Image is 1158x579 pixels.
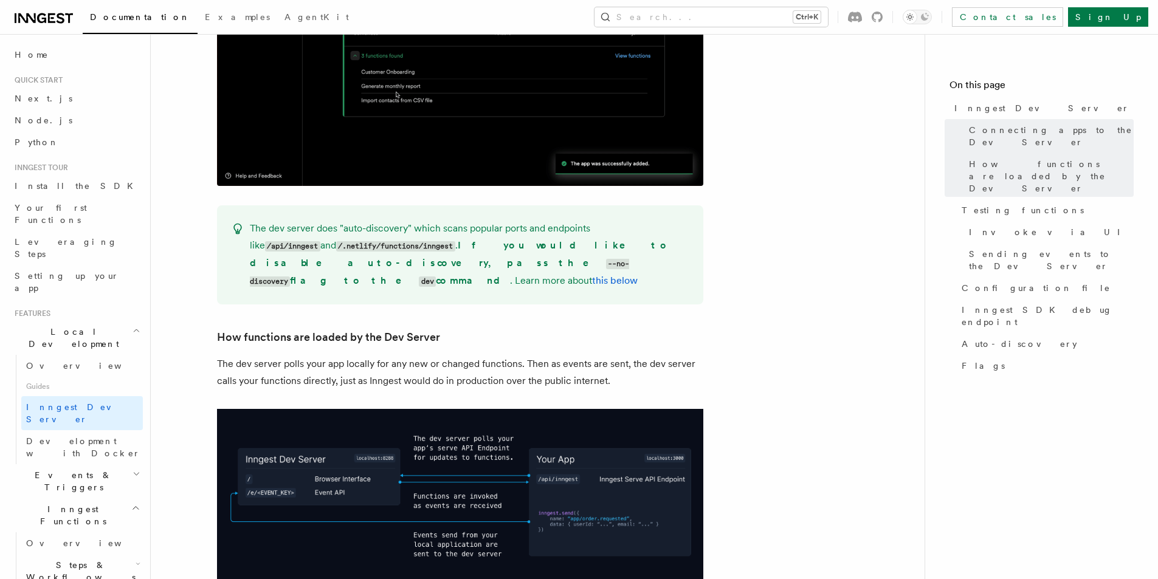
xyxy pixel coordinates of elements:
[15,203,87,225] span: Your first Functions
[10,44,143,66] a: Home
[964,119,1134,153] a: Connecting apps to the Dev Server
[962,282,1111,294] span: Configuration file
[10,131,143,153] a: Python
[957,355,1134,377] a: Flags
[964,153,1134,199] a: How functions are loaded by the Dev Server
[595,7,828,27] button: Search...Ctrl+K
[962,360,1005,372] span: Flags
[250,239,670,286] strong: If you would like to disable auto-discovery, pass the flag to the command
[419,276,436,287] code: dev
[265,241,320,252] code: /api/inngest
[957,199,1134,221] a: Testing functions
[793,11,821,23] kbd: Ctrl+K
[26,538,151,548] span: Overview
[21,532,143,554] a: Overview
[957,299,1134,333] a: Inngest SDK debug endpoint
[592,275,638,286] a: this below
[903,10,932,24] button: Toggle dark mode
[90,12,190,22] span: Documentation
[949,78,1134,97] h4: On this page
[26,402,130,424] span: Inngest Dev Server
[15,271,119,293] span: Setting up your app
[962,338,1077,350] span: Auto-discovery
[250,220,689,290] p: The dev server does "auto-discovery" which scans popular ports and endpoints like and . . Learn m...
[15,181,140,191] span: Install the SDK
[949,97,1134,119] a: Inngest Dev Server
[15,237,117,259] span: Leveraging Steps
[10,75,63,85] span: Quick start
[21,430,143,464] a: Development with Docker
[217,329,440,346] a: How functions are loaded by the Dev Server
[10,326,133,350] span: Local Development
[957,333,1134,355] a: Auto-discovery
[15,137,59,147] span: Python
[964,221,1134,243] a: Invoke via UI
[10,321,143,355] button: Local Development
[26,436,140,458] span: Development with Docker
[21,396,143,430] a: Inngest Dev Server
[954,102,1129,114] span: Inngest Dev Server
[10,197,143,231] a: Your first Functions
[10,175,143,197] a: Install the SDK
[969,158,1134,194] span: How functions are loaded by the Dev Server
[10,503,131,527] span: Inngest Functions
[10,87,143,109] a: Next.js
[10,265,143,299] a: Setting up your app
[10,109,143,131] a: Node.js
[10,309,50,318] span: Features
[10,464,143,498] button: Events & Triggers
[15,49,49,61] span: Home
[26,361,151,371] span: Overview
[964,243,1134,277] a: Sending events to the Dev Server
[962,204,1084,216] span: Testing functions
[10,469,133,493] span: Events & Triggers
[962,304,1134,328] span: Inngest SDK debug endpoint
[957,277,1134,299] a: Configuration file
[10,231,143,265] a: Leveraging Steps
[21,355,143,377] a: Overview
[83,4,198,34] a: Documentation
[10,498,143,532] button: Inngest Functions
[15,94,72,103] span: Next.js
[198,4,277,33] a: Examples
[205,12,270,22] span: Examples
[217,355,703,389] p: The dev server polls your app locally for any new or changed functions. Then as events are sent, ...
[1068,7,1148,27] a: Sign Up
[277,4,356,33] a: AgentKit
[284,12,349,22] span: AgentKit
[10,355,143,464] div: Local Development
[952,7,1063,27] a: Contact sales
[336,241,455,252] code: /.netlify/functions/inngest
[969,248,1134,272] span: Sending events to the Dev Server
[21,377,143,396] span: Guides
[15,115,72,125] span: Node.js
[969,226,1131,238] span: Invoke via UI
[969,124,1134,148] span: Connecting apps to the Dev Server
[10,163,68,173] span: Inngest tour
[250,259,630,287] code: --no-discovery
